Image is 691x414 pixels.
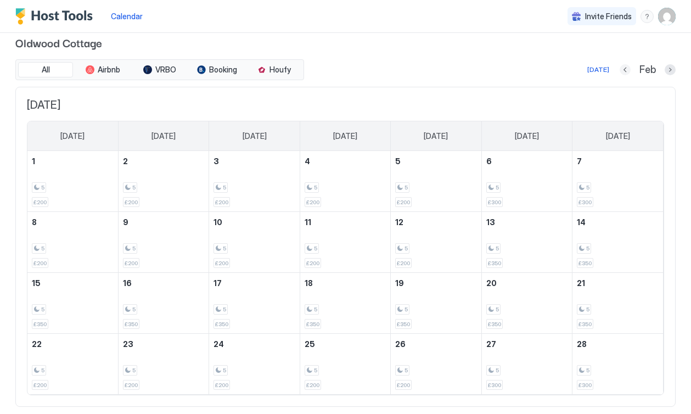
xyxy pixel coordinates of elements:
[577,217,586,227] span: 14
[27,334,118,354] a: February 22, 2026
[123,278,132,288] span: 16
[314,367,317,374] span: 5
[488,382,501,389] span: £300
[33,382,47,389] span: £200
[33,321,47,328] span: £350
[586,367,589,374] span: 5
[391,151,481,212] td: February 5, 2026
[391,212,481,273] td: February 12, 2026
[587,65,609,75] div: [DATE]
[125,199,138,206] span: £200
[397,260,410,267] span: £200
[215,382,228,389] span: £200
[125,382,138,389] span: £200
[395,156,401,166] span: 5
[572,212,663,232] a: February 14, 2026
[15,34,676,51] span: Oldwood Cottage
[27,273,118,293] a: February 15, 2026
[27,212,118,273] td: February 8, 2026
[209,273,299,293] a: February 17, 2026
[209,212,299,232] a: February 10, 2026
[504,121,550,151] a: Friday
[119,212,209,232] a: February 9, 2026
[119,334,209,354] a: February 23, 2026
[496,306,499,313] span: 5
[209,65,237,75] span: Booking
[118,151,209,212] td: February 2, 2026
[18,62,73,77] button: All
[322,121,368,151] a: Wednesday
[246,62,301,77] button: Houfy
[481,334,572,395] td: February 27, 2026
[314,306,317,313] span: 5
[223,367,226,374] span: 5
[300,151,390,171] a: February 4, 2026
[578,199,592,206] span: £300
[111,12,143,21] span: Calendar
[118,212,209,273] td: February 9, 2026
[141,121,187,151] a: Monday
[405,184,408,191] span: 5
[572,334,663,395] td: February 28, 2026
[481,151,572,212] td: February 6, 2026
[572,151,663,212] td: February 7, 2026
[15,8,98,25] a: Host Tools Logo
[586,63,611,76] button: [DATE]
[125,260,138,267] span: £200
[209,273,300,334] td: February 17, 2026
[123,156,128,166] span: 2
[215,260,228,267] span: £200
[641,10,654,23] div: menu
[486,156,492,166] span: 6
[639,64,656,76] span: Feb
[300,212,390,273] td: February 11, 2026
[586,245,589,252] span: 5
[606,131,630,141] span: [DATE]
[658,8,676,25] div: User profile
[488,199,501,206] span: £300
[27,98,664,112] span: [DATE]
[405,367,408,374] span: 5
[155,65,176,75] span: VRBO
[306,260,319,267] span: £200
[578,260,592,267] span: £350
[496,367,499,374] span: 5
[60,131,85,141] span: [DATE]
[75,62,130,77] button: Airbnb
[32,339,42,349] span: 22
[189,62,244,77] button: Booking
[305,156,310,166] span: 4
[578,321,592,328] span: £350
[482,212,572,232] a: February 13, 2026
[215,199,228,206] span: £200
[665,64,676,75] button: Next month
[306,321,319,328] span: £350
[305,339,315,349] span: 25
[269,65,291,75] span: Houfy
[486,278,497,288] span: 20
[305,217,311,227] span: 11
[391,212,481,232] a: February 12, 2026
[300,151,390,212] td: February 4, 2026
[586,184,589,191] span: 5
[405,245,408,252] span: 5
[572,151,663,171] a: February 7, 2026
[32,156,35,166] span: 1
[578,382,592,389] span: £300
[397,199,410,206] span: £200
[405,306,408,313] span: 5
[486,339,496,349] span: 27
[132,306,136,313] span: 5
[314,184,317,191] span: 5
[214,278,222,288] span: 17
[132,245,136,252] span: 5
[572,212,663,273] td: February 14, 2026
[33,260,47,267] span: £200
[515,131,539,141] span: [DATE]
[481,212,572,273] td: February 13, 2026
[223,245,226,252] span: 5
[132,62,187,77] button: VRBO
[32,278,41,288] span: 15
[306,199,319,206] span: £200
[577,156,582,166] span: 7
